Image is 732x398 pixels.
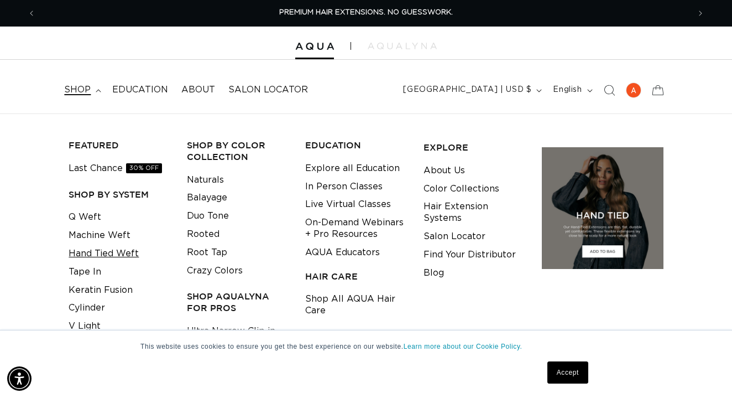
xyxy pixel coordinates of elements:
img: aqualyna.com [368,43,437,49]
a: Keratin Fusion [69,281,133,299]
a: Balayage [187,189,227,207]
a: Duo Tone [187,207,229,225]
a: Tape In [69,263,101,281]
h3: SHOP BY SYSTEM [69,189,170,200]
iframe: Chat Widget [677,345,732,398]
h3: Shop AquaLyna for Pros [187,291,288,314]
a: Hand Tied Weft [69,245,139,263]
summary: Search [597,78,621,102]
a: Hair Extension Systems [423,198,525,228]
div: Accessibility Menu [7,366,32,391]
img: Aqua Hair Extensions [295,43,334,50]
a: In Person Classes [305,178,383,196]
button: Previous announcement [19,3,44,24]
a: Accept [547,361,588,384]
a: Machine Weft [69,226,130,245]
a: Salon Locator [423,228,485,246]
span: [GEOGRAPHIC_DATA] | USD $ [403,84,531,96]
a: Learn more about our Cookie Policy. [404,343,522,350]
a: Education [106,77,175,102]
button: English [546,80,597,101]
p: This website uses cookies to ensure you get the best experience on our website. [140,342,592,352]
a: Rooted [187,225,219,244]
a: Last Chance30% OFF [69,159,162,178]
h3: EDUCATION [305,139,406,151]
h3: HAIR CARE [305,271,406,282]
a: Shop All AQUA Hair Care [305,290,406,320]
span: 30% OFF [126,163,162,173]
span: About [181,84,215,96]
a: Ultra Narrow Clip in Extensions [187,322,288,352]
a: Crazy Colors [187,262,243,280]
a: Color Collections [423,180,499,198]
span: Education [112,84,168,96]
a: Cylinder [69,299,105,317]
h3: FEATURED [69,139,170,151]
span: PREMIUM HAIR EXTENSIONS. NO GUESSWORK. [279,9,453,16]
a: Root Tap [187,244,227,262]
button: Next announcement [688,3,713,24]
a: Explore all Education [305,159,400,178]
a: Salon Locator [222,77,315,102]
span: Salon Locator [228,84,308,96]
a: V Light [69,317,101,335]
a: AQUA Educators [305,244,380,262]
a: About Us [423,162,465,180]
a: Live Virtual Classes [305,195,391,214]
a: Naturals [187,171,224,189]
button: [GEOGRAPHIC_DATA] | USD $ [396,80,546,101]
a: Q Weft [69,208,101,226]
h3: Shop by Color Collection [187,139,288,163]
h3: EXPLORE [423,142,525,153]
summary: shop [57,77,106,102]
a: On-Demand Webinars + Pro Resources [305,214,406,244]
a: About [175,77,222,102]
a: Find Your Distributor [423,246,516,264]
a: Blog [423,264,444,282]
span: shop [64,84,91,96]
span: English [553,84,582,96]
